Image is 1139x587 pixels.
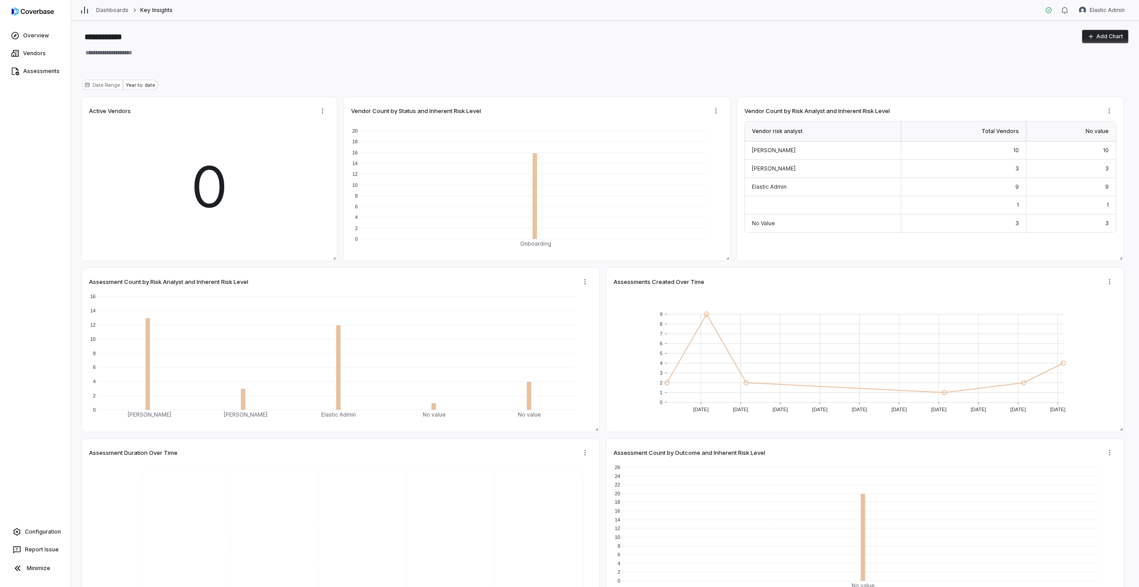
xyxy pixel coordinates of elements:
[4,542,67,558] button: Report Issue
[355,226,358,231] text: 2
[140,7,172,14] span: Key Insights
[1015,165,1019,172] span: 3
[89,278,248,286] span: Assessment Count by Risk Analyst and Inherent Risk Level
[93,379,96,384] text: 4
[1102,104,1116,117] button: More actions
[89,449,178,457] span: Assessment Duration Over Time
[615,474,620,479] text: 24
[744,107,890,115] span: Vendor Count by Risk Analyst and Inherent Risk Level
[614,278,704,286] span: Assessments Created Over Time
[352,182,358,188] text: 10
[660,321,662,327] text: 8
[1050,407,1066,412] text: [DATE]
[852,407,867,412] text: [DATE]
[1105,183,1109,190] span: 9
[1013,147,1019,154] span: 10
[1103,147,1109,154] span: 10
[1017,202,1019,208] span: 1
[315,104,330,117] button: More actions
[615,482,620,487] text: 22
[352,171,358,177] text: 12
[614,449,765,457] span: Assessment Count by Outcome and Inherent Risk Level
[93,351,96,356] text: 8
[352,161,358,166] text: 14
[578,275,592,288] button: More actions
[85,82,90,88] svg: Date range for report
[1105,165,1109,172] span: 3
[615,534,620,540] text: 10
[1103,275,1117,288] button: More actions
[1010,407,1026,412] text: [DATE]
[355,215,358,220] text: 4
[901,121,1026,142] div: Total Vendors
[752,220,775,227] span: No Value
[615,508,620,514] text: 16
[693,407,709,412] text: [DATE]
[1015,183,1019,190] span: 9
[752,165,796,172] span: [PERSON_NAME]
[660,351,662,356] text: 5
[709,104,723,117] button: More actions
[660,360,662,366] text: 4
[618,561,620,566] text: 4
[82,80,158,90] button: Date range for reportDate RangeYear to date
[660,390,662,395] text: 1
[618,543,620,549] text: 8
[1079,7,1086,14] img: Elastic Admin avatar
[660,380,662,385] text: 2
[23,32,49,39] span: Overview
[1026,121,1116,142] div: No value
[93,407,96,413] text: 0
[90,294,96,299] text: 16
[1082,30,1128,43] button: Add Chart
[752,183,787,190] span: Elastic Admin
[752,147,796,154] span: [PERSON_NAME]
[191,145,228,230] span: 0
[93,364,96,370] text: 6
[25,528,61,535] span: Configuration
[2,63,69,79] a: Assessments
[352,139,358,144] text: 18
[1090,7,1125,14] span: Elastic Admin
[1074,4,1130,17] button: Elastic Admin avatarElastic Admin
[892,407,907,412] text: [DATE]
[745,121,901,142] div: Vendor risk analyst
[82,80,123,90] div: Date Range
[931,407,947,412] text: [DATE]
[615,517,620,522] text: 14
[355,204,358,209] text: 6
[618,569,620,575] text: 2
[618,552,620,557] text: 6
[90,308,96,313] text: 14
[27,565,50,572] span: Minimize
[96,7,129,14] a: Dashboards
[615,491,620,496] text: 20
[1015,220,1019,227] span: 3
[615,499,620,505] text: 18
[618,578,620,583] text: 0
[1103,446,1117,459] button: More actions
[812,407,828,412] text: [DATE]
[2,45,69,61] a: Vendors
[578,446,592,459] button: More actions
[660,341,662,346] text: 6
[93,393,96,398] text: 2
[12,7,54,16] img: logo-D7KZi-bG.svg
[352,128,358,134] text: 20
[90,336,96,342] text: 10
[89,107,131,115] span: Active Vendors
[355,236,358,242] text: 0
[733,407,748,412] text: [DATE]
[615,526,620,531] text: 12
[660,331,662,336] text: 7
[772,407,788,412] text: [DATE]
[23,68,60,75] span: Assessments
[660,370,662,376] text: 3
[660,400,662,405] text: 0
[971,407,986,412] text: [DATE]
[2,28,69,44] a: Overview
[615,465,620,470] text: 26
[1107,202,1109,208] span: 1
[4,524,67,540] a: Configuration
[1105,220,1109,227] span: 3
